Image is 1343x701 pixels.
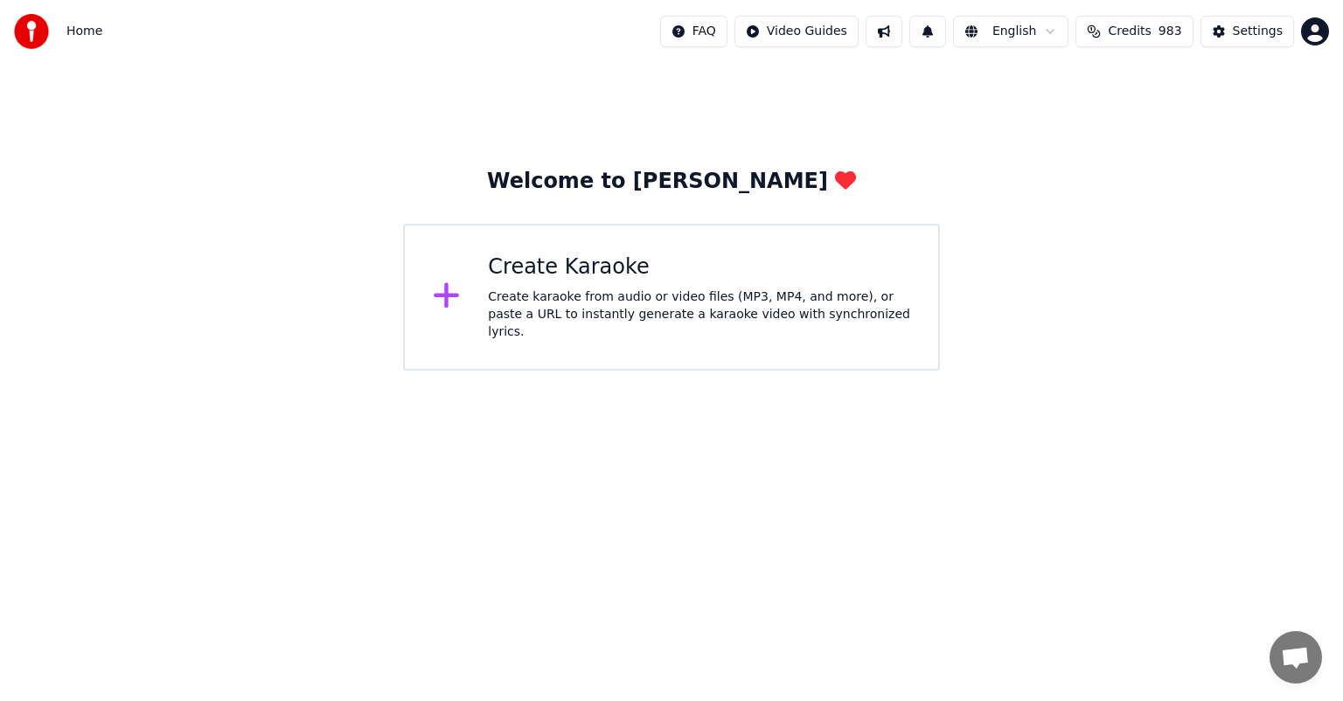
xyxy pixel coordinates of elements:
span: 983 [1159,23,1182,40]
span: Home [66,23,102,40]
button: Credits983 [1075,16,1193,47]
span: Credits [1108,23,1151,40]
div: Welcome to [PERSON_NAME] [487,168,856,196]
button: Settings [1200,16,1294,47]
a: Open chat [1270,631,1322,684]
nav: breadcrumb [66,23,102,40]
img: youka [14,14,49,49]
button: FAQ [660,16,727,47]
div: Create Karaoke [488,253,910,281]
div: Create karaoke from audio or video files (MP3, MP4, and more), or paste a URL to instantly genera... [488,288,910,341]
button: Video Guides [734,16,859,47]
div: Settings [1233,23,1283,40]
